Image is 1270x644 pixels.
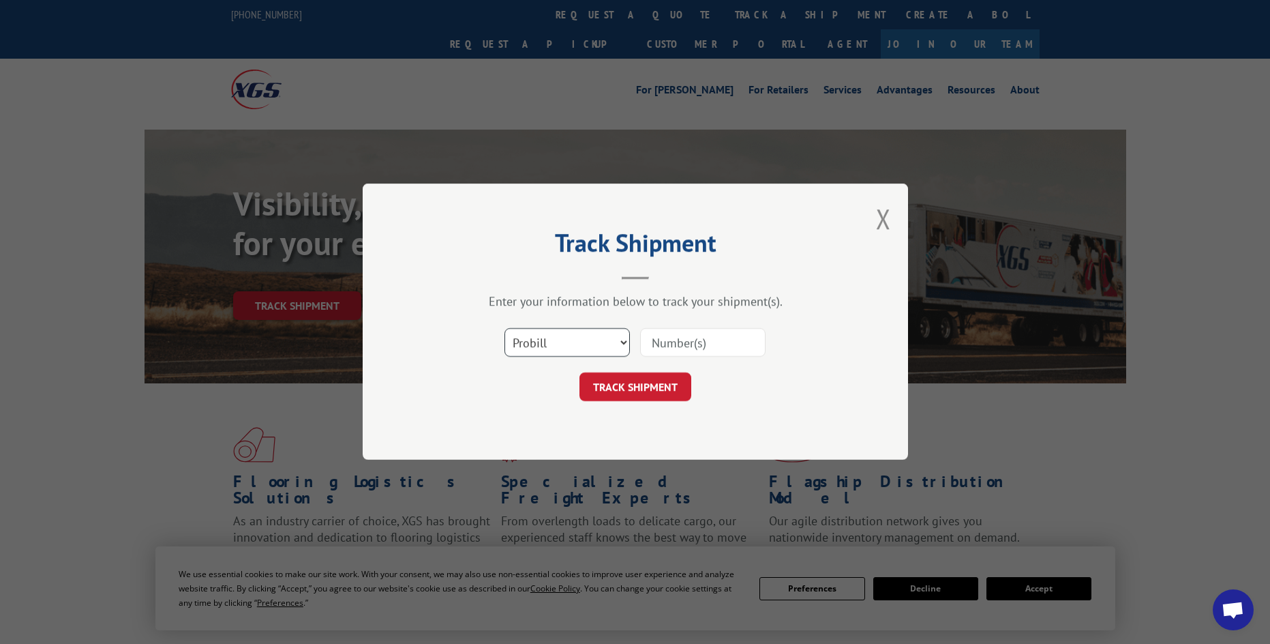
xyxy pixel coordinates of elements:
div: Open chat [1213,589,1254,630]
div: Enter your information below to track your shipment(s). [431,294,840,310]
h2: Track Shipment [431,233,840,259]
button: Close modal [876,201,891,237]
input: Number(s) [640,329,766,357]
button: TRACK SHIPMENT [579,373,691,402]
